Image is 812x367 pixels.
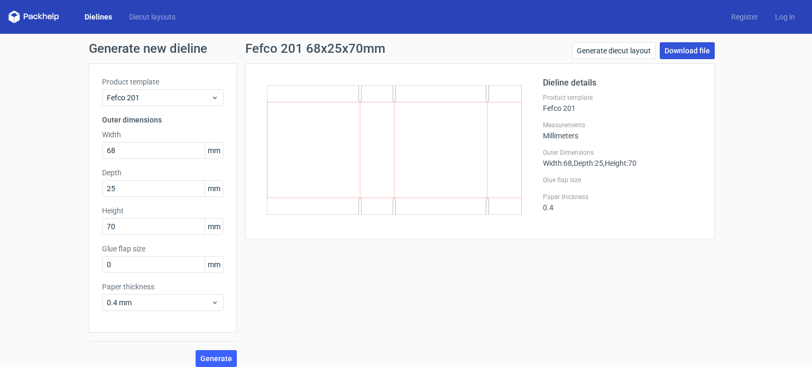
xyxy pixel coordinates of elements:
[89,42,723,55] h1: Generate new dieline
[603,159,636,167] span: , Height : 70
[102,243,224,254] label: Glue flap size
[107,92,211,103] span: Fefco 201
[543,159,572,167] span: Width : 68
[572,42,656,59] a: Generate diecut layout
[543,193,702,212] div: 0.4
[196,350,237,367] button: Generate
[102,77,224,87] label: Product template
[205,143,223,158] span: mm
[572,159,603,167] span: , Depth : 25
[543,193,702,201] label: Paper thickness
[205,219,223,234] span: mm
[245,42,385,55] h1: Fefco 201 68x25x70mm
[102,205,224,216] label: Height
[205,257,223,272] span: mm
[543,176,702,184] label: Glue flap size
[543,148,702,157] label: Outer Dimensions
[200,355,232,362] span: Generate
[102,167,224,178] label: Depth
[205,181,223,196] span: mm
[102,281,224,292] label: Paper thickness
[543,121,702,140] div: Millimeters
[660,42,715,59] a: Download file
[543,121,702,129] label: Measurements
[102,129,224,140] label: Width
[107,297,211,308] span: 0.4 mm
[102,115,224,125] h3: Outer dimensions
[543,77,702,89] h2: Dieline details
[543,93,702,102] label: Product template
[76,12,121,22] a: Dielines
[767,12,804,22] a: Log in
[723,12,767,22] a: Register
[543,93,702,112] div: Fefco 201
[121,12,184,22] a: Diecut layouts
